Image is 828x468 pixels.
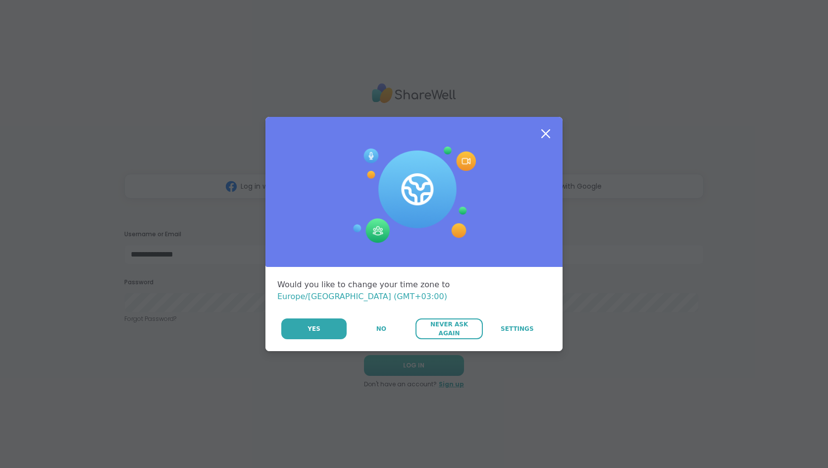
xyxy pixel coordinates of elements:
div: Would you like to change your time zone to [277,279,551,303]
span: Europe/[GEOGRAPHIC_DATA] (GMT+03:00) [277,292,447,301]
img: Session Experience [352,147,476,244]
span: Yes [308,324,320,333]
button: Yes [281,318,347,339]
button: No [348,318,414,339]
a: Settings [484,318,551,339]
span: No [376,324,386,333]
span: Never Ask Again [420,320,477,338]
button: Never Ask Again [415,318,482,339]
span: Settings [501,324,534,333]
